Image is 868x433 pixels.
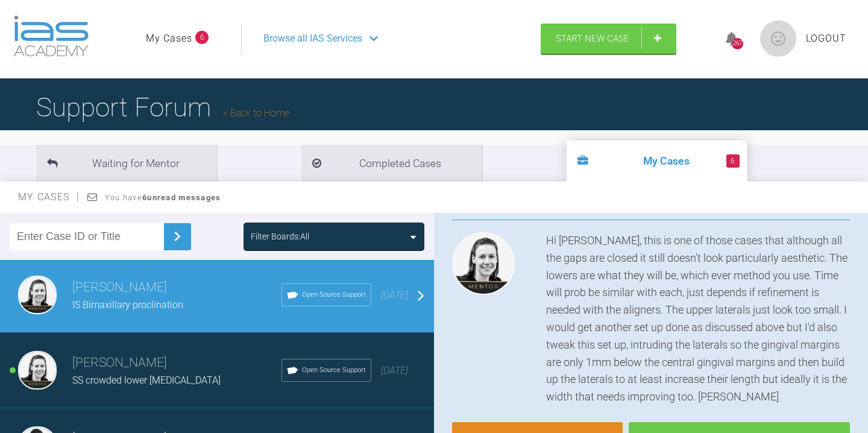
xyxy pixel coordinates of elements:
[302,289,366,300] span: Open Source Support
[14,16,89,57] img: logo-light.3e3ef733.png
[146,31,192,46] a: My Cases
[105,193,221,202] span: You have
[168,227,187,246] img: chevronRight.28bd32b0.svg
[36,86,289,128] h1: Support Forum
[263,31,362,46] span: Browse all IAS Services
[72,353,281,373] h3: [PERSON_NAME]
[302,365,366,376] span: Open Source Support
[806,31,846,46] a: Logout
[10,223,164,250] input: Enter Case ID or Title
[732,38,743,49] div: 267
[18,276,57,314] img: Kelly Toft
[72,277,281,298] h3: [PERSON_NAME]
[452,232,515,295] img: Kelly Toft
[726,154,740,168] span: 6
[72,375,221,386] span: SS crowded lower [MEDICAL_DATA]
[301,145,482,182] li: Completed Cases
[567,141,747,182] li: My Cases
[541,24,676,54] a: Start New Case
[142,193,221,202] strong: 6 unread messages
[251,230,309,243] div: Filter Boards: All
[18,191,80,203] span: My Cases
[72,299,183,311] span: IS Bimaxillary proclination
[381,289,408,301] span: [DATE]
[223,107,289,119] a: Back to Home
[18,351,57,390] img: Kelly Toft
[760,21,796,57] img: profile.png
[36,145,217,182] li: Waiting for Mentor
[381,365,408,376] span: [DATE]
[195,31,209,44] span: 6
[556,33,629,44] span: Start New Case
[546,232,850,406] div: Hi [PERSON_NAME], this is one of those cases that although all the gaps are closed it still doesn...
